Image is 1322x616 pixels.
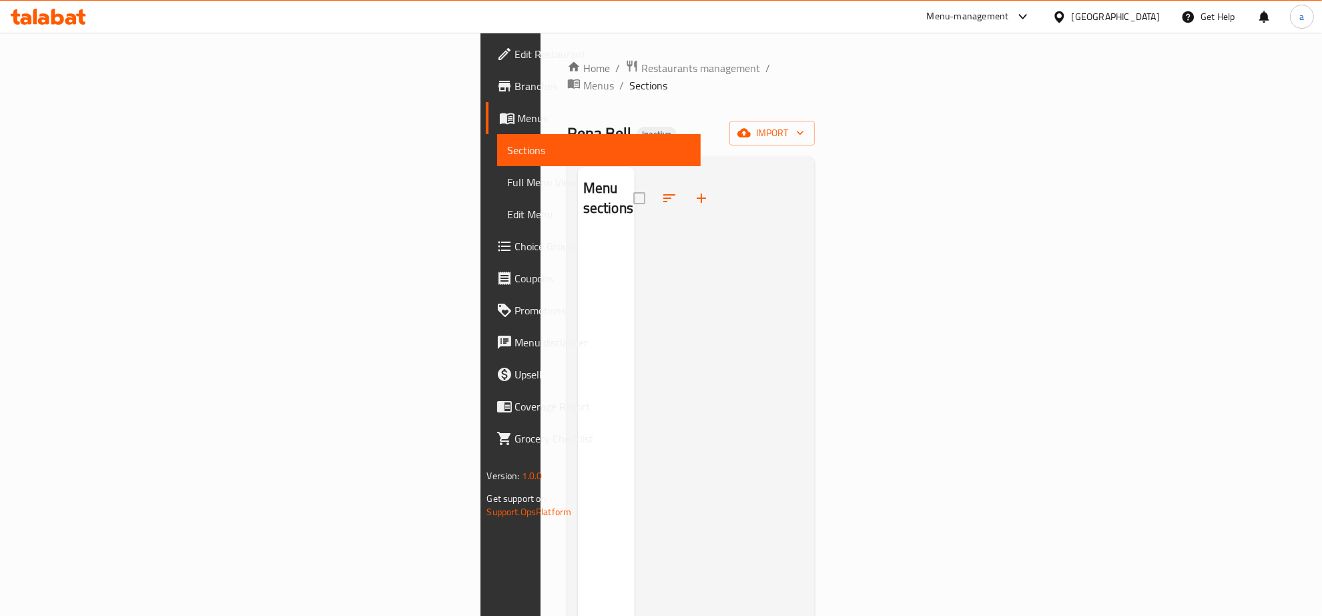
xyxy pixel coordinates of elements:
[497,134,701,166] a: Sections
[487,490,549,507] span: Get support on:
[1299,9,1304,24] span: a
[515,366,691,382] span: Upsell
[486,358,701,390] a: Upsell
[497,198,701,230] a: Edit Menu
[515,302,691,318] span: Promotions
[486,102,701,134] a: Menus
[487,503,572,521] a: Support.OpsPlatform
[508,206,691,222] span: Edit Menu
[515,78,691,94] span: Branches
[522,467,543,485] span: 1.0.0
[486,38,701,70] a: Edit Restaurant
[765,60,770,76] li: /
[497,166,701,198] a: Full Menu View
[486,422,701,454] a: Grocery Checklist
[508,174,691,190] span: Full Menu View
[515,334,691,350] span: Menu disclaimer
[486,326,701,358] a: Menu disclaimer
[1072,9,1160,24] div: [GEOGRAPHIC_DATA]
[515,238,691,254] span: Choice Groups
[486,262,701,294] a: Coupons
[515,270,691,286] span: Coupons
[487,467,520,485] span: Version:
[486,390,701,422] a: Coverage Report
[515,46,691,62] span: Edit Restaurant
[927,9,1009,25] div: Menu-management
[578,230,635,241] nav: Menu sections
[486,70,701,102] a: Branches
[740,125,804,141] span: import
[486,230,701,262] a: Choice Groups
[515,430,691,446] span: Grocery Checklist
[685,182,717,214] button: Add section
[486,294,701,326] a: Promotions
[518,110,691,126] span: Menus
[729,121,815,145] button: import
[515,398,691,414] span: Coverage Report
[508,142,691,158] span: Sections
